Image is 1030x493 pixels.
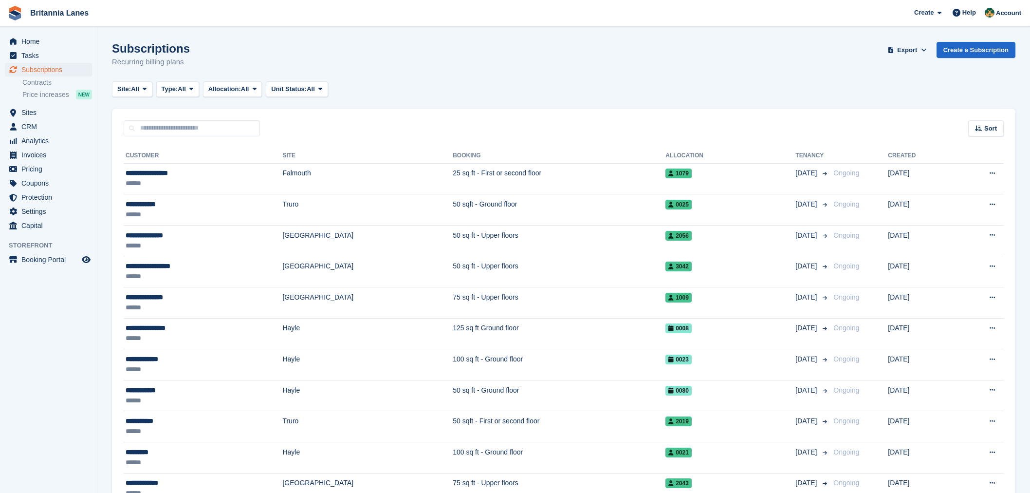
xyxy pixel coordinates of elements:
td: [GEOGRAPHIC_DATA] [282,287,453,319]
span: Type: [162,84,178,94]
td: 50 sq ft - Upper floors [453,256,665,287]
a: menu [5,176,92,190]
span: Allocation: [208,84,241,94]
span: Protection [21,190,80,204]
th: Booking [453,148,665,164]
span: 1079 [665,169,692,178]
span: 0008 [665,323,692,333]
td: [DATE] [888,256,955,287]
td: 75 sq ft - Upper floors [453,287,665,319]
a: menu [5,190,92,204]
td: [GEOGRAPHIC_DATA] [282,225,453,256]
span: Unit Status: [271,84,307,94]
a: Price increases NEW [22,89,92,100]
button: Type: All [156,81,199,97]
span: Analytics [21,134,80,148]
span: Ongoing [833,324,859,332]
button: Unit Status: All [266,81,328,97]
a: menu [5,148,92,162]
a: menu [5,49,92,62]
span: 0021 [665,448,692,457]
span: Storefront [9,241,97,250]
span: Export [897,45,917,55]
span: Ongoing [833,293,859,301]
span: Booking Portal [21,253,80,266]
span: [DATE] [795,354,819,364]
span: Ongoing [833,262,859,270]
span: [DATE] [795,230,819,241]
td: Hayle [282,442,453,474]
span: Site: [117,84,131,94]
a: menu [5,63,92,76]
span: Capital [21,219,80,232]
td: Hayle [282,318,453,349]
td: [DATE] [888,163,955,194]
td: 100 sq ft - Ground floor [453,442,665,474]
td: [DATE] [888,380,955,411]
a: menu [5,219,92,232]
span: 3042 [665,262,692,271]
th: Site [282,148,453,164]
td: [DATE] [888,349,955,380]
span: 2056 [665,231,692,241]
td: Falmouth [282,163,453,194]
button: Export [886,42,929,58]
a: Preview store [80,254,92,265]
td: 50 sq ft - Upper floors [453,225,665,256]
td: [DATE] [888,287,955,319]
h1: Subscriptions [112,42,190,55]
button: Site: All [112,81,152,97]
span: Ongoing [833,231,859,239]
a: Britannia Lanes [26,5,92,21]
span: Ongoing [833,200,859,208]
th: Allocation [665,148,795,164]
span: Help [962,8,976,18]
span: [DATE] [795,261,819,271]
a: menu [5,205,92,218]
th: Customer [124,148,282,164]
a: menu [5,35,92,48]
a: menu [5,253,92,266]
span: All [307,84,315,94]
a: menu [5,134,92,148]
span: 2019 [665,417,692,426]
td: [DATE] [888,194,955,226]
span: [DATE] [795,416,819,426]
button: Allocation: All [203,81,262,97]
span: [DATE] [795,292,819,303]
img: Nathan Kellow [985,8,994,18]
span: 2043 [665,478,692,488]
a: menu [5,120,92,133]
span: [DATE] [795,478,819,488]
span: Home [21,35,80,48]
span: Sort [984,124,997,133]
span: [DATE] [795,168,819,178]
th: Tenancy [795,148,829,164]
td: 125 sq ft Ground floor [453,318,665,349]
td: [DATE] [888,318,955,349]
p: Recurring billing plans [112,57,190,68]
span: 0025 [665,200,692,209]
span: Invoices [21,148,80,162]
span: [DATE] [795,385,819,396]
td: 25 sq ft - First or second floor [453,163,665,194]
span: Sites [21,106,80,119]
a: menu [5,106,92,119]
span: Subscriptions [21,63,80,76]
div: NEW [76,90,92,99]
span: 0080 [665,386,692,396]
span: Settings [21,205,80,218]
span: 0023 [665,355,692,364]
img: stora-icon-8386f47178a22dfd0bd8f6a31ec36ba5ce8667c1dd55bd0f319d3a0aa187defe.svg [8,6,22,20]
td: 100 sq ft - Ground floor [453,349,665,380]
td: [GEOGRAPHIC_DATA] [282,256,453,287]
td: 50 sqft - Ground floor [453,194,665,226]
span: Ongoing [833,417,859,425]
span: Price increases [22,90,69,99]
a: menu [5,162,92,176]
a: Contracts [22,78,92,87]
span: [DATE] [795,447,819,457]
span: Ongoing [833,479,859,487]
td: Truro [282,194,453,226]
span: All [241,84,249,94]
